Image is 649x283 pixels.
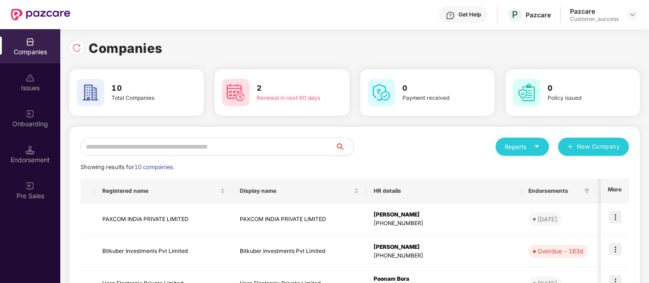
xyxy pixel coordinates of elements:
div: [PHONE_NUMBER] [374,252,514,260]
img: svg+xml;base64,PHN2ZyB4bWxucz0iaHR0cDovL3d3dy53My5vcmcvMjAwMC9zdmciIHdpZHRoPSI2MCIgaGVpZ2h0PSI2MC... [368,79,395,106]
td: Bitkuber Investments Pvt Limited [232,236,366,268]
div: Renewal in next 60 days [257,94,323,103]
img: icon [609,243,622,256]
img: New Pazcare Logo [11,9,70,21]
th: HR details [366,179,521,203]
h3: 10 [111,82,178,94]
div: Customer_success [570,15,619,23]
img: svg+xml;base64,PHN2ZyBpZD0iQ29tcGFuaWVzIiB4bWxucz0iaHR0cDovL3d3dy53My5vcmcvMjAwMC9zdmciIHdpZHRoPS... [26,37,35,46]
span: plus [567,144,573,151]
div: [DATE] [538,215,557,224]
h3: 0 [402,82,469,94]
div: Pazcare [570,7,619,15]
img: svg+xml;base64,PHN2ZyBpZD0iUmVsb2FkLTMyeDMyIiB4bWxucz0iaHR0cDovL3d3dy53My5vcmcvMjAwMC9zdmciIHdpZH... [72,43,81,52]
img: svg+xml;base64,PHN2ZyB3aWR0aD0iMTQuNSIgaGVpZ2h0PSIxNC41IiB2aWV3Qm94PSIwIDAgMTYgMTYiIGZpbGw9Im5vbm... [26,145,35,154]
span: New Company [577,142,620,151]
h3: 0 [548,82,614,94]
div: Payment received [402,94,469,103]
img: svg+xml;base64,PHN2ZyB4bWxucz0iaHR0cDovL3d3dy53My5vcmcvMjAwMC9zdmciIHdpZHRoPSI2MCIgaGVpZ2h0PSI2MC... [513,79,540,106]
span: Showing results for [80,164,174,170]
img: svg+xml;base64,PHN2ZyB3aWR0aD0iMjAiIGhlaWdodD0iMjAiIHZpZXdCb3g9IjAgMCAyMCAyMCIgZmlsbD0ibm9uZSIgeG... [26,181,35,190]
div: Pazcare [526,10,551,19]
span: filter [582,185,591,196]
div: Overdue - 163d [538,247,583,256]
span: 10 companies. [134,164,174,170]
div: [PERSON_NAME] [374,243,514,252]
h1: Companies [89,38,163,58]
div: [PERSON_NAME] [374,211,514,219]
div: Policy issued [548,94,614,103]
button: plusNew Company [558,138,629,156]
span: P [512,9,518,20]
img: svg+xml;base64,PHN2ZyB4bWxucz0iaHR0cDovL3d3dy53My5vcmcvMjAwMC9zdmciIHdpZHRoPSI2MCIgaGVpZ2h0PSI2MC... [222,79,249,106]
span: Endorsements [528,187,580,195]
img: svg+xml;base64,PHN2ZyBpZD0iRHJvcGRvd24tMzJ4MzIiIHhtbG5zPSJodHRwOi8vd3d3LnczLm9yZy8yMDAwL3N2ZyIgd2... [629,11,636,18]
th: More [601,179,629,203]
th: Display name [232,179,366,203]
td: PAXCOM INDIA PRIVATE LIMITED [95,203,232,236]
span: filter [584,188,590,194]
td: Bitkuber Investments Pvt Limited [95,236,232,268]
th: Registered name [95,179,232,203]
span: Registered name [102,187,218,195]
img: icon [609,211,622,223]
img: svg+xml;base64,PHN2ZyBpZD0iSXNzdWVzX2Rpc2FibGVkIiB4bWxucz0iaHR0cDovL3d3dy53My5vcmcvMjAwMC9zdmciIH... [26,73,35,82]
button: search [335,138,354,156]
td: PAXCOM INDIA PRIVATE LIMITED [232,203,366,236]
span: caret-down [534,144,540,149]
img: svg+xml;base64,PHN2ZyBpZD0iSGVscC0zMngzMiIgeG1sbnM9Imh0dHA6Ly93d3cudzMub3JnLzIwMDAvc3ZnIiB3aWR0aD... [446,11,455,20]
div: [PHONE_NUMBER] [374,219,514,228]
div: Reports [505,142,540,151]
img: svg+xml;base64,PHN2ZyB3aWR0aD0iMjAiIGhlaWdodD0iMjAiIHZpZXdCb3g9IjAgMCAyMCAyMCIgZmlsbD0ibm9uZSIgeG... [26,109,35,118]
h3: 2 [257,82,323,94]
div: Get Help [459,11,481,18]
div: Total Companies [111,94,178,103]
span: Display name [240,187,352,195]
img: svg+xml;base64,PHN2ZyB4bWxucz0iaHR0cDovL3d3dy53My5vcmcvMjAwMC9zdmciIHdpZHRoPSI2MCIgaGVpZ2h0PSI2MC... [77,79,104,106]
span: search [335,143,354,150]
